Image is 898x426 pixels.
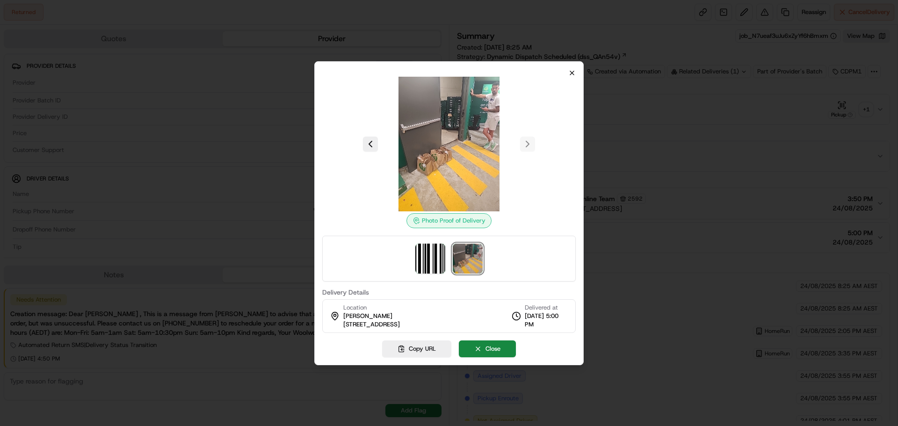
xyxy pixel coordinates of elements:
[382,77,516,211] img: photo_proof_of_delivery image
[343,312,392,320] span: [PERSON_NAME]
[525,312,568,329] span: [DATE] 5:00 PM
[406,213,492,228] div: Photo Proof of Delivery
[322,289,576,296] label: Delivery Details
[459,340,516,357] button: Close
[415,244,445,274] img: barcode_scan_on_pickup image
[343,320,400,329] span: [STREET_ADDRESS]
[343,303,367,312] span: Location
[525,303,568,312] span: Delivered at
[453,244,483,274] img: photo_proof_of_delivery image
[382,340,451,357] button: Copy URL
